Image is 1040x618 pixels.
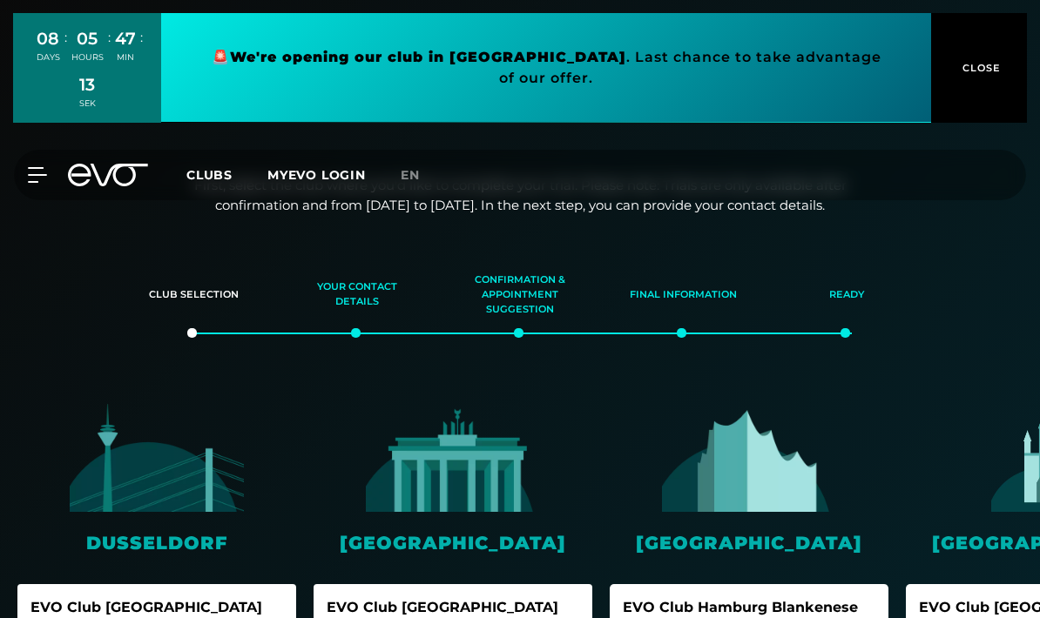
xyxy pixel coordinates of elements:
button: CLOSE [931,13,1027,123]
font: Ready [829,288,864,300]
font: 13 [79,74,95,95]
font: 47 [115,28,136,49]
font: Your contact details [317,280,397,307]
font: Clubs [186,167,233,183]
font: MIN [117,52,134,62]
img: evofitness [366,403,540,512]
a: en [401,165,441,185]
font: en [401,167,420,183]
font: SEK [79,98,96,108]
font: Confirmation & appointment suggestion [475,273,565,315]
a: Clubs [186,166,267,183]
font: Dusseldorf [86,532,227,554]
font: [GEOGRAPHIC_DATA] [340,532,566,554]
font: : [64,29,67,45]
img: evofitness [662,403,836,512]
font: 08 [37,28,59,49]
font: Club selection [149,288,239,300]
font: EVO Club [GEOGRAPHIC_DATA] [327,599,558,615]
font: DAYS [37,52,60,62]
font: : [140,29,143,45]
font: Final information [630,288,737,300]
a: MYEVO LOGIN [267,167,366,183]
font: HOURS [71,52,104,62]
img: evofitness [70,403,244,512]
font: 05 [77,28,98,49]
font: : [108,29,111,45]
font: EVO Club Hamburg Blankenese [623,599,858,615]
font: CLOSE [962,62,1001,74]
font: [GEOGRAPHIC_DATA] [636,532,862,554]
